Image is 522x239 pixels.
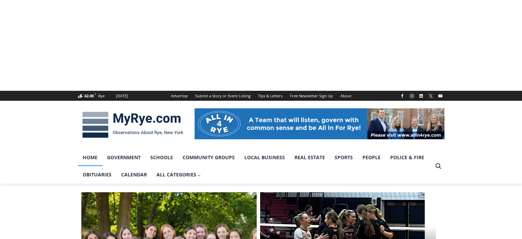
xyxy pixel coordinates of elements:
[178,149,240,166] a: Community Groups
[427,92,435,100] a: X
[337,91,355,101] a: About
[240,149,290,166] a: Local Business
[152,166,206,183] a: All Categories
[95,92,96,96] span: F
[290,149,330,166] a: Real Estate
[102,149,146,166] a: Government
[116,93,128,99] div: [DATE]
[78,166,116,183] a: Obituaries
[192,91,254,101] a: Submit a Story or Event Listing
[286,91,337,101] a: Free Newsletter Sign Up
[84,93,94,98] span: 62.08
[78,149,432,184] nav: Primary Navigation
[78,107,188,143] img: MyRye.com
[167,91,192,101] a: Advertise
[398,92,406,100] a: Facebook
[417,92,425,100] a: Linkedin
[436,92,444,100] a: YouTube
[330,149,358,166] a: Sports
[408,92,416,100] a: Instagram
[146,149,178,166] a: Schools
[156,171,201,178] span: All Categories
[254,91,286,101] a: Tips & Letters
[385,149,429,166] a: Police & Fire
[78,149,102,166] a: Home
[432,160,444,172] button: View Search Form
[98,93,105,99] div: Rye
[195,108,444,139] img: All in for Rye
[167,91,355,101] nav: Secondary Navigation
[358,149,385,166] a: People
[116,166,152,183] a: Calendar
